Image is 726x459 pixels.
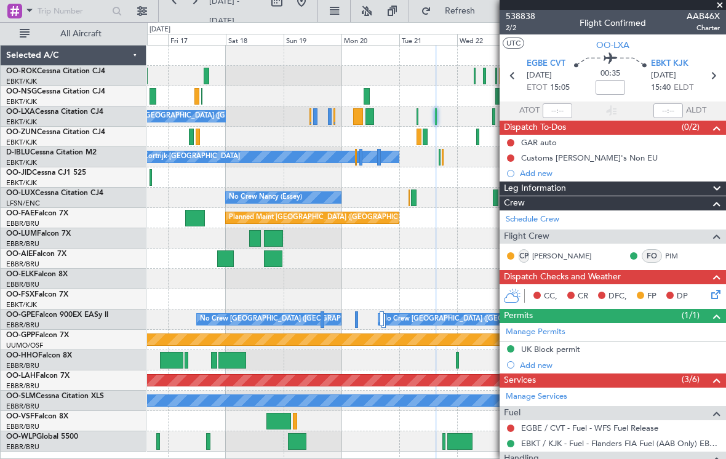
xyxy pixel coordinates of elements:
a: Manage Permits [506,326,565,338]
a: OO-FAEFalcon 7X [6,210,68,217]
span: OO-WLP [6,433,36,441]
div: No Crew Kortrijk-[GEOGRAPHIC_DATA] [113,148,240,166]
span: All Aircraft [32,30,130,38]
span: Leg Information [504,182,566,196]
span: OO-FSX [6,291,34,298]
span: OO-JID [6,169,32,177]
div: Tue 21 [399,34,457,45]
span: CC, [544,290,557,303]
a: OO-ZUNCessna Citation CJ4 [6,129,105,136]
a: OO-WLPGlobal 5500 [6,433,78,441]
a: EBKT/KJK [6,158,37,167]
div: Planned Maint [GEOGRAPHIC_DATA] ([GEOGRAPHIC_DATA] National) [229,209,452,227]
div: Flight Confirmed [580,17,646,30]
a: EBBR/BRU [6,321,39,330]
a: [PERSON_NAME] [532,250,591,261]
span: Services [504,373,536,388]
a: OO-LUXCessna Citation CJ4 [6,190,103,197]
a: EBKT/KJK [6,178,37,188]
span: Crew [504,196,525,210]
span: Dispatch To-Dos [504,121,566,135]
div: Add new [520,168,720,178]
span: OO-SLM [6,393,36,400]
div: No Crew Nancy (Essey) [229,188,302,207]
span: OO-ZUN [6,129,37,136]
a: OO-JIDCessna CJ1 525 [6,169,86,177]
span: OO-NSG [6,88,37,95]
span: OO-LUX [6,190,35,197]
span: 00:35 [600,68,620,80]
span: Charter [687,23,720,33]
span: 15:40 [651,82,671,94]
span: Refresh [434,7,485,15]
a: OO-SLMCessna Citation XLS [6,393,104,400]
a: EBBR/BRU [6,239,39,249]
div: [DATE] [150,25,170,35]
a: OO-LUMFalcon 7X [6,230,71,237]
span: AAB46X [687,10,720,23]
a: EBKT / KJK - Fuel - Flanders FIA Fuel (AAB Only) EBKT / KJK [521,438,720,449]
span: [DATE] [651,70,676,82]
div: GAR auto [521,137,557,148]
a: OO-HHOFalcon 8X [6,352,72,359]
a: PIM [665,250,693,261]
a: OO-AIEFalcon 7X [6,250,66,258]
div: CP [519,249,529,263]
a: EBKT/KJK [6,118,37,127]
span: Dispatch Checks and Weather [504,270,621,284]
span: OO-FAE [6,210,34,217]
a: EBBR/BRU [6,422,39,431]
span: OO-LAH [6,372,36,380]
span: ETOT [527,82,547,94]
span: OO-ELK [6,271,34,278]
a: OO-GPPFalcon 7X [6,332,69,339]
span: (0/2) [682,121,700,134]
a: OO-VSFFalcon 8X [6,413,68,420]
a: OO-NSGCessna Citation CJ4 [6,88,105,95]
span: (3/6) [682,373,700,386]
div: Fri 17 [168,34,226,45]
span: DP [677,290,688,303]
div: Sat 18 [226,34,284,45]
span: EBKT KJK [651,58,688,70]
div: Mon 20 [341,34,399,45]
button: All Aircraft [14,24,134,44]
span: ALDT [686,105,706,117]
span: CR [578,290,588,303]
a: EBBR/BRU [6,381,39,391]
button: UTC [503,38,524,49]
a: EBBR/BRU [6,442,39,452]
a: UUMO/OSF [6,341,43,350]
input: Trip Number [38,2,108,20]
a: EBKT/KJK [6,300,37,309]
span: Permits [504,309,533,323]
button: Refresh [415,1,489,21]
span: OO-VSF [6,413,34,420]
div: Sun 19 [284,34,341,45]
span: 2/2 [506,23,535,33]
a: EGBE / CVT - Fuel - WFS Fuel Release [521,423,658,433]
span: OO-GPP [6,332,35,339]
div: No Crew [GEOGRAPHIC_DATA] ([GEOGRAPHIC_DATA] National) [381,310,588,329]
div: UK Block permit [521,344,580,354]
span: D-IBLU [6,149,30,156]
a: LFSN/ENC [6,199,40,208]
span: OO-GPE [6,311,35,319]
a: OO-GPEFalcon 900EX EASy II [6,311,108,319]
span: ATOT [519,105,540,117]
span: (1/1) [682,309,700,322]
a: EBBR/BRU [6,402,39,411]
span: OO-LUM [6,230,37,237]
span: 15:05 [550,82,570,94]
div: Customs [PERSON_NAME]'s Non EU [521,153,658,163]
div: No Crew [GEOGRAPHIC_DATA] ([GEOGRAPHIC_DATA] National) [113,107,319,126]
span: 538838 [506,10,535,23]
div: No Crew [GEOGRAPHIC_DATA] ([GEOGRAPHIC_DATA] National) [200,310,406,329]
a: OO-ROKCessna Citation CJ4 [6,68,105,75]
div: Add new [520,360,720,370]
div: Wed 22 [457,34,515,45]
a: EBBR/BRU [6,361,39,370]
span: FP [647,290,656,303]
a: OO-FSXFalcon 7X [6,291,68,298]
a: EBBR/BRU [6,280,39,289]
